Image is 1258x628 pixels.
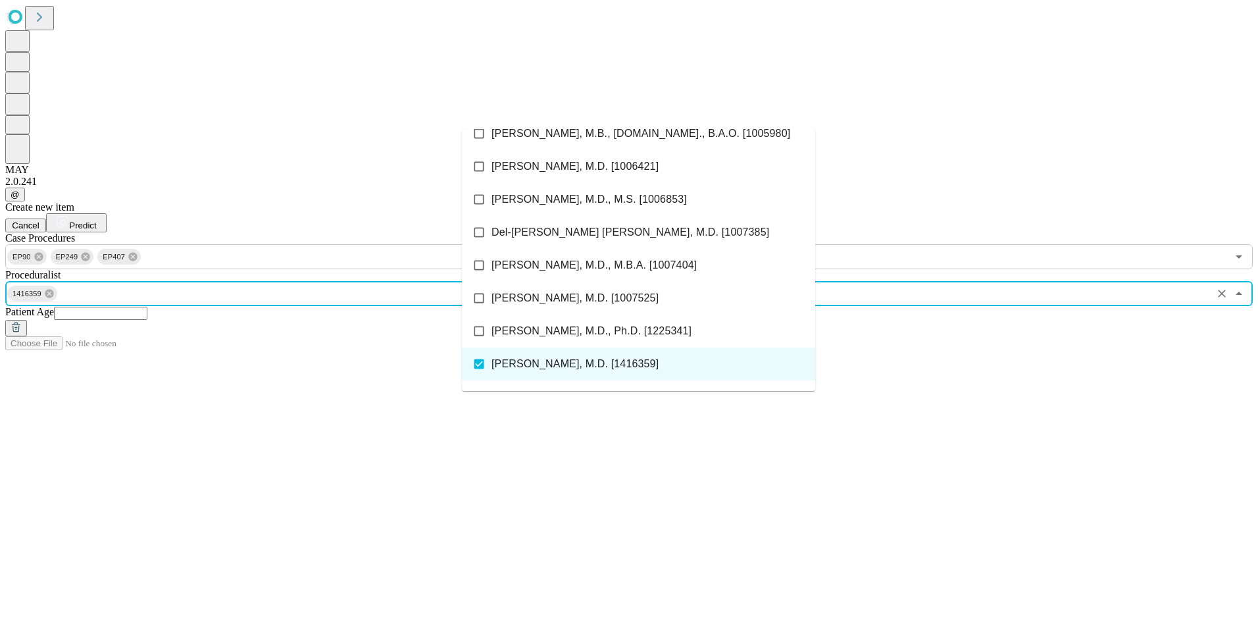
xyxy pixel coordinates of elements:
button: Predict [46,213,107,232]
button: Open [1230,248,1248,266]
div: EP407 [97,249,141,265]
span: @ [11,190,20,199]
span: [PERSON_NAME], M.D., M.S. [1006853] [491,192,687,207]
span: Cancel [12,221,39,230]
span: [MEDICAL_DATA], Mayo, M.D. [1502690] [491,389,690,405]
button: Close [1230,284,1248,303]
span: EP90 [7,249,36,265]
button: @ [5,188,25,201]
span: [PERSON_NAME], M.D., Ph.D. [1225341] [491,323,692,339]
span: [PERSON_NAME], M.D. [1416359] [491,356,659,372]
span: 1416359 [7,286,47,301]
span: EP249 [51,249,84,265]
span: [PERSON_NAME], M.D. [1007525] [491,290,659,306]
span: Patient Age [5,306,54,317]
span: [PERSON_NAME], M.B., [DOMAIN_NAME]., B.A.O. [1005980] [491,126,790,142]
div: 1416359 [7,286,57,301]
div: 2.0.241 [5,176,1253,188]
span: EP407 [97,249,130,265]
button: Cancel [5,219,46,232]
span: Del-[PERSON_NAME] [PERSON_NAME], M.D. [1007385] [491,224,769,240]
div: EP90 [7,249,47,265]
button: Clear [1213,284,1231,303]
span: Scheduled Procedure [5,232,75,244]
span: [PERSON_NAME], M.D. [1006421] [491,159,659,174]
span: Predict [69,221,96,230]
div: MAY [5,164,1253,176]
span: Proceduralist [5,269,61,280]
span: Create new item [5,201,74,213]
span: [PERSON_NAME], M.D., M.B.A. [1007404] [491,257,697,273]
div: EP249 [51,249,94,265]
